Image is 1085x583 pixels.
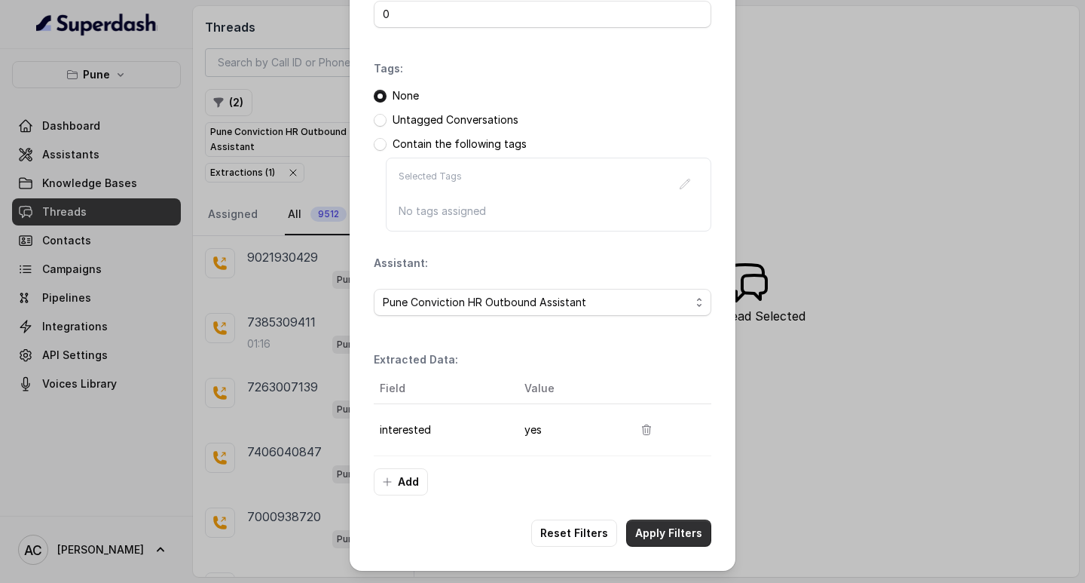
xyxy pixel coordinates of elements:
[383,293,690,311] span: Pune Conviction HR Outbound Assistant
[393,88,419,103] p: None
[512,373,621,404] th: Value
[374,256,428,271] p: Assistant:
[399,170,462,198] p: Selected Tags
[374,404,512,456] td: interested
[399,204,698,219] p: No tags assigned
[393,137,527,152] p: Contain the following tags
[374,373,512,404] th: Field
[374,289,711,316] button: Pune Conviction HR Outbound Assistant
[393,112,518,127] p: Untagged Conversations
[531,520,617,547] button: Reset Filters
[374,352,458,367] p: Extracted Data:
[374,61,403,76] p: Tags:
[374,468,428,496] button: Add
[626,520,711,547] button: Apply Filters
[512,404,621,456] td: yes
